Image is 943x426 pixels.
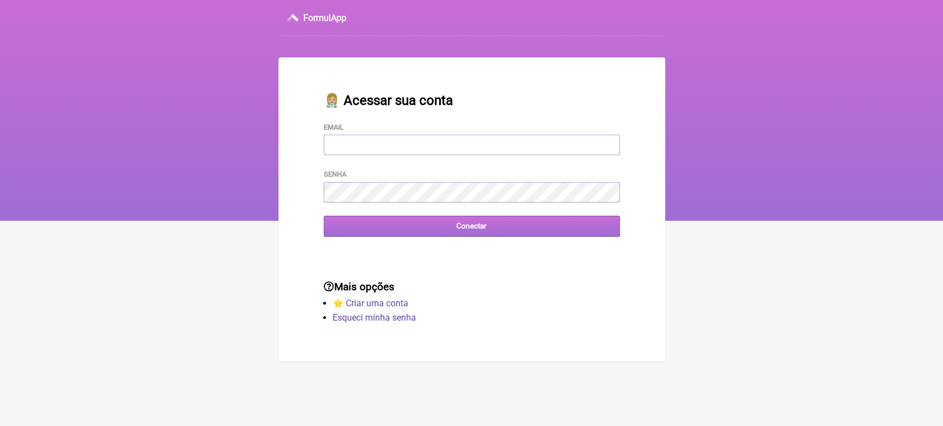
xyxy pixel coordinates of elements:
a: ⭐️ Criar uma conta [333,298,408,308]
label: Senha [324,170,346,178]
h3: FormulApp [303,13,346,23]
input: Conectar [324,216,620,236]
h2: 👩🏼‍⚕️ Acessar sua conta [324,93,620,108]
label: Email [324,123,344,131]
h3: Mais opções [324,281,620,293]
a: Esqueci minha senha [333,312,416,323]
